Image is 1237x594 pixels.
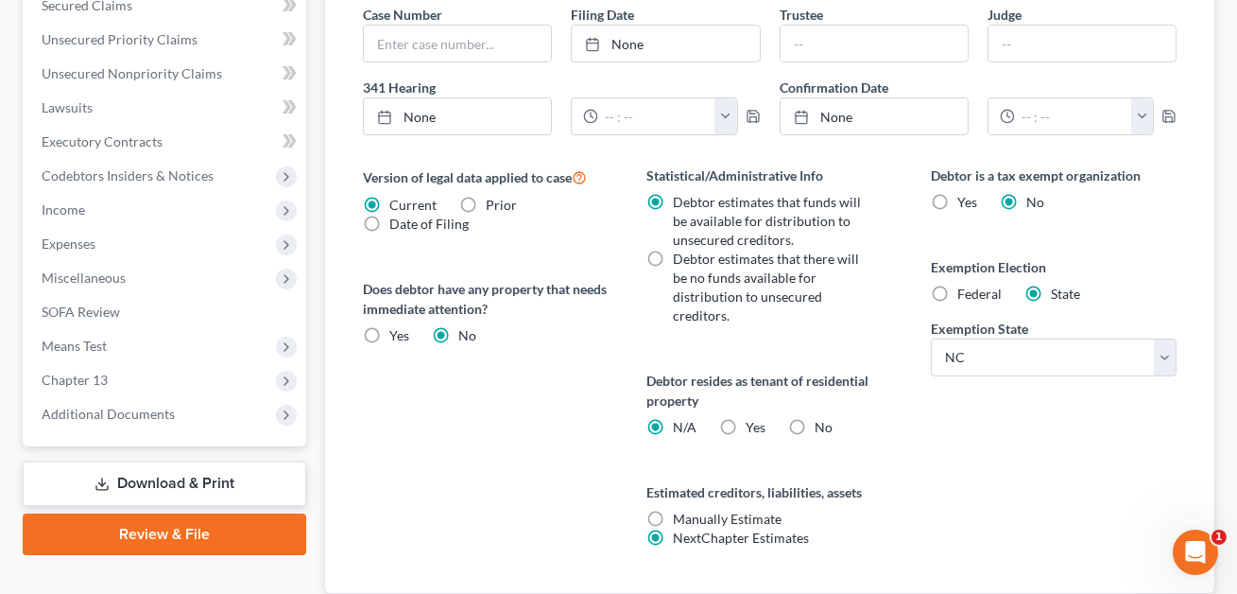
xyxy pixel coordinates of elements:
[42,167,214,183] span: Codebtors Insiders & Notices
[1015,98,1132,134] input: -- : --
[646,166,892,185] label: Statistical/Administrative Info
[673,530,809,546] span: NextChapter Estimates
[26,125,306,159] a: Executory Contracts
[598,98,715,134] input: -- : --
[42,372,108,388] span: Chapter 13
[23,514,306,555] a: Review & File
[957,286,1002,302] span: Federal
[42,304,120,320] span: SOFA Review
[26,23,306,57] a: Unsecured Priority Claims
[42,406,175,422] span: Additional Documents
[770,78,1186,97] label: Confirmation Date
[364,98,551,134] a: None
[746,419,765,435] span: Yes
[673,419,696,435] span: N/A
[815,419,833,435] span: No
[988,5,1022,25] label: Judge
[458,327,476,343] span: No
[781,98,968,134] a: None
[364,26,551,61] input: Enter case number...
[42,338,107,354] span: Means Test
[23,462,306,506] a: Download & Print
[42,133,163,149] span: Executory Contracts
[363,279,609,319] label: Does debtor have any property that needs immediate attention?
[42,31,198,47] span: Unsecured Priority Claims
[42,65,222,81] span: Unsecured Nonpriority Claims
[1051,286,1080,302] span: State
[389,327,409,343] span: Yes
[353,78,769,97] label: 341 Hearing
[646,482,892,502] label: Estimated creditors, liabilities, assets
[781,26,968,61] input: --
[572,26,759,61] a: None
[42,236,95,252] span: Expenses
[931,319,1028,339] label: Exemption State
[673,194,861,248] span: Debtor estimates that funds will be available for distribution to unsecured creditors.
[42,201,85,218] span: Income
[571,5,634,25] label: Filing Date
[931,257,1177,277] label: Exemption Election
[780,5,823,25] label: Trustee
[389,216,469,232] span: Date of Filing
[42,270,126,286] span: Miscellaneous
[26,295,306,329] a: SOFA Review
[26,91,306,125] a: Lawsuits
[26,57,306,91] a: Unsecured Nonpriority Claims
[363,166,609,188] label: Version of legal data applied to case
[42,99,93,115] span: Lawsuits
[1173,530,1218,575] iframe: Intercom live chat
[389,197,437,213] span: Current
[363,5,442,25] label: Case Number
[673,511,782,527] span: Manually Estimate
[931,166,1177,185] label: Debtor is a tax exempt organization
[1211,530,1227,545] span: 1
[988,26,1176,61] input: --
[1026,194,1044,210] span: No
[486,197,517,213] span: Prior
[646,371,892,411] label: Debtor resides as tenant of residential property
[957,194,977,210] span: Yes
[673,251,859,323] span: Debtor estimates that there will be no funds available for distribution to unsecured creditors.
